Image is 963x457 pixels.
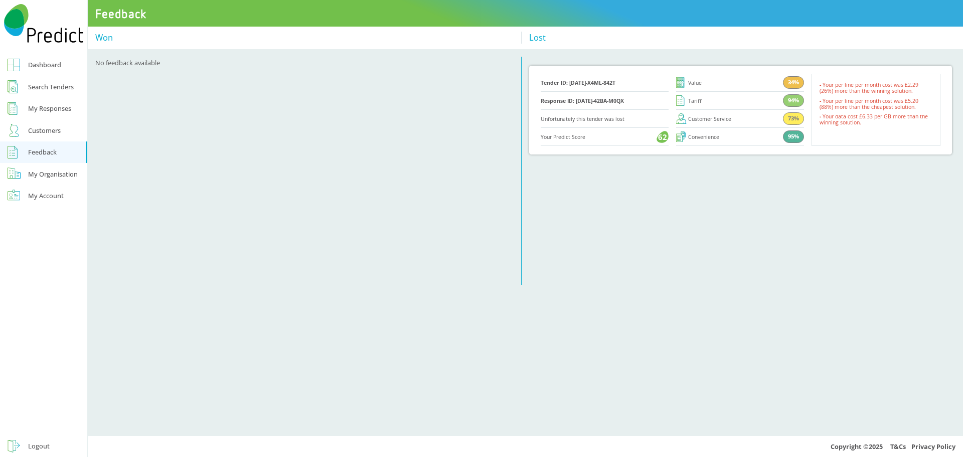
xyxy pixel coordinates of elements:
[88,435,963,457] div: Copyright © 2025
[522,32,955,44] span: Lost
[541,134,585,140] span: Your Predict Score
[541,116,669,122] span: Unfortunately this tender was lost
[95,32,522,44] span: Won
[676,77,702,88] div: Value
[783,94,804,107] div: 94%
[820,82,932,94] li: Your per line per month cost was £2.29 (26%) more than the winning solution.
[676,95,702,106] div: Tariff
[820,98,932,110] li: Your per line per month cost was £5.20 (88%) more than the cheapest solution.
[541,80,615,86] a: Tender ID: [DATE]-X4ML-842T
[28,81,74,93] div: Search Tenders
[28,440,50,452] div: Logout
[783,76,804,89] div: 34%
[783,112,804,125] div: 73%
[28,190,64,202] div: My Account
[541,98,624,104] a: Response ID: [DATE]-42BA-M0QX
[820,81,821,88] span: -
[783,130,804,143] div: 95%
[676,113,731,124] div: Customer Service
[820,113,821,120] span: -
[820,97,821,104] span: -
[28,146,57,158] div: Feedback
[911,442,955,451] a: Privacy Policy
[890,442,906,451] a: T&Cs
[28,124,61,136] div: Customers
[820,113,932,125] li: Your data cost £6.33 per GB more than the winning solution.
[28,59,61,71] div: Dashboard
[28,102,71,114] div: My Responses
[658,134,667,140] div: 62
[28,168,78,180] div: My Organisation
[95,57,522,69] div: No feedback available
[4,4,84,43] img: Predict Mobile
[676,131,719,142] div: Convenience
